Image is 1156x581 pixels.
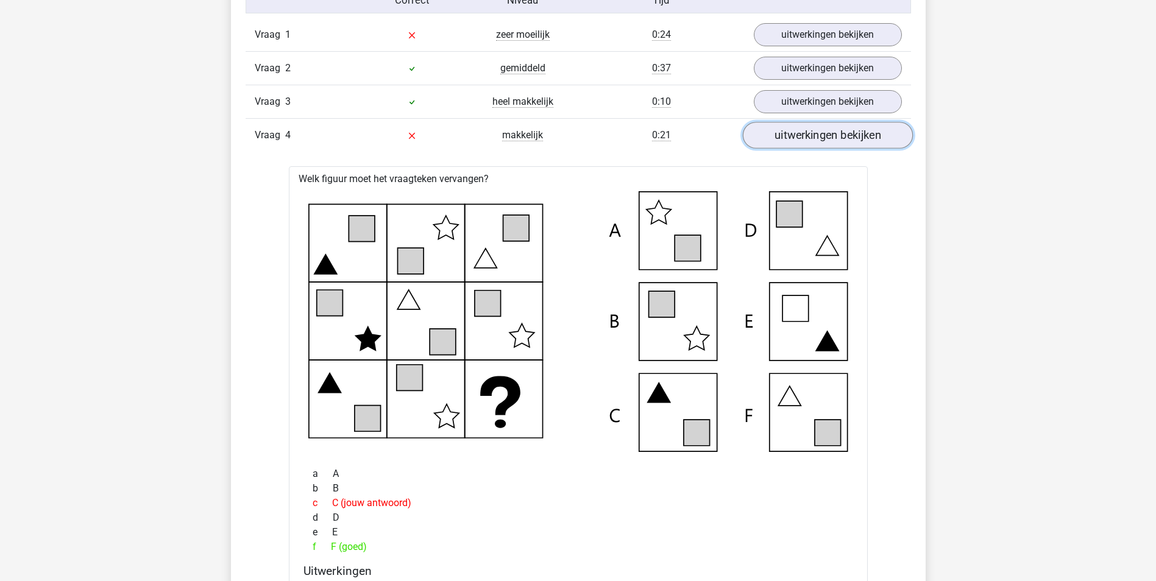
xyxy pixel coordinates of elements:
[303,564,853,578] h4: Uitwerkingen
[285,96,291,107] span: 3
[754,57,902,80] a: uitwerkingen bekijken
[303,540,853,554] div: F (goed)
[255,27,285,42] span: Vraag
[255,128,285,143] span: Vraag
[652,96,671,108] span: 0:10
[255,94,285,109] span: Vraag
[652,129,671,141] span: 0:21
[496,29,550,41] span: zeer moeilijk
[313,525,332,540] span: e
[303,481,853,496] div: B
[285,62,291,74] span: 2
[502,129,543,141] span: makkelijk
[303,525,853,540] div: E
[754,90,902,113] a: uitwerkingen bekijken
[313,540,331,554] span: f
[285,29,291,40] span: 1
[313,496,332,510] span: c
[313,467,333,481] span: a
[285,129,291,141] span: 4
[303,510,853,525] div: D
[255,61,285,76] span: Vraag
[313,481,333,496] span: b
[492,96,553,108] span: heel makkelijk
[652,29,671,41] span: 0:24
[500,62,545,74] span: gemiddeld
[303,467,853,481] div: A
[652,62,671,74] span: 0:37
[754,23,902,46] a: uitwerkingen bekijken
[313,510,333,525] span: d
[742,122,912,149] a: uitwerkingen bekijken
[303,496,853,510] div: C (jouw antwoord)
